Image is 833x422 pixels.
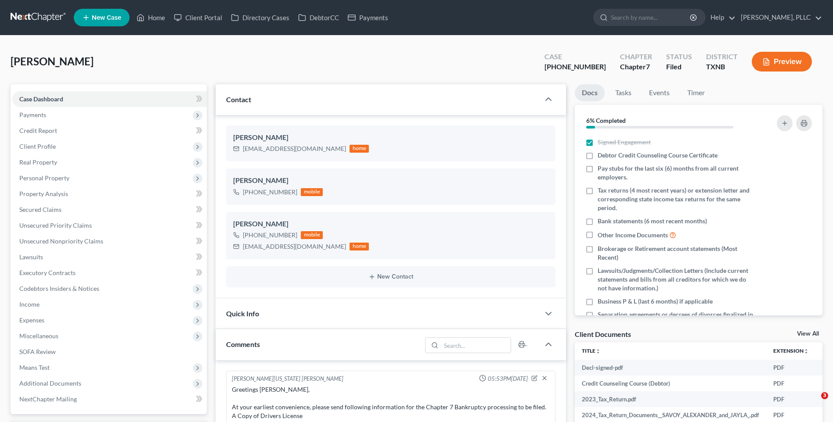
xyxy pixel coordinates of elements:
[226,309,259,318] span: Quick Info
[19,237,103,245] span: Unsecured Nonpriority Claims
[19,348,56,355] span: SOFA Review
[19,285,99,292] span: Codebtors Insiders & Notices
[598,244,753,262] span: Brokerage or Retirement account statements (Most Recent)
[646,62,650,71] span: 7
[611,9,691,25] input: Search by name...
[11,55,94,68] span: [PERSON_NAME]
[488,375,528,383] span: 05:53PM[DATE]
[343,10,393,25] a: Payments
[12,186,207,202] a: Property Analysis
[575,376,766,391] td: Credit Counseling Course (Debtor)
[19,395,77,403] span: NextChapter Mailing
[233,175,548,186] div: [PERSON_NAME]
[12,233,207,249] a: Unsecured Nonpriority Claims
[92,14,121,21] span: New Case
[620,52,652,62] div: Chapter
[19,111,46,118] span: Payments
[132,10,169,25] a: Home
[821,392,828,399] span: 3
[243,231,297,240] div: [PHONE_NUMBER]
[586,117,626,124] strong: 6% Completed
[598,310,753,328] span: Separation agreements or decrees of divorces finalized in the past 2 years
[441,338,511,353] input: Search...
[736,10,822,25] a: [PERSON_NAME], PLLC
[19,127,57,134] span: Credit Report
[233,219,548,229] div: [PERSON_NAME]
[226,95,251,104] span: Contact
[575,84,605,101] a: Docs
[19,95,63,103] span: Case Dashboard
[598,138,651,147] span: Signed Engagement
[19,300,40,308] span: Income
[706,52,738,62] div: District
[545,62,606,72] div: [PHONE_NUMBER]
[12,123,207,139] a: Credit Report
[19,269,76,276] span: Executory Contracts
[12,344,207,360] a: SOFA Review
[19,174,69,182] span: Personal Property
[598,217,707,225] span: Bank statements (6 most recent months)
[575,360,766,376] td: Decl-signed-pdf
[19,190,68,197] span: Property Analysis
[752,52,812,72] button: Preview
[19,222,92,229] span: Unsecured Priority Claims
[350,243,369,250] div: home
[582,347,601,354] a: Titleunfold_more
[620,62,652,72] div: Chapter
[19,332,58,340] span: Miscellaneous
[227,10,294,25] a: Directory Cases
[598,266,753,293] span: Lawsuits/Judgments/Collection Letters (Include current statements and bills from all creditors fo...
[19,364,50,371] span: Means Test
[598,186,753,212] span: Tax returns (4 most recent years) or extension letter and corresponding state income tax returns ...
[243,188,297,197] div: [PHONE_NUMBER]
[19,206,61,213] span: Secured Claims
[243,242,346,251] div: [EMAIL_ADDRESS][DOMAIN_NAME]
[12,202,207,218] a: Secured Claims
[598,297,713,306] span: Business P & L (last 6 months) if applicable
[804,349,809,354] i: unfold_more
[19,379,81,387] span: Additional Documents
[12,391,207,407] a: NextChapter Mailing
[666,52,692,62] div: Status
[706,10,736,25] a: Help
[575,391,766,407] td: 2023_Tax_Return.pdf
[666,62,692,72] div: Filed
[19,253,43,261] span: Lawsuits
[598,231,668,240] span: Other Income Documents
[301,231,323,239] div: mobile
[294,10,343,25] a: DebtorCC
[680,84,712,101] a: Timer
[598,164,753,182] span: Pay stubs for the last six (6) months from all current employers.
[766,391,816,407] td: PDF
[12,218,207,233] a: Unsecured Priority Claims
[19,143,56,150] span: Client Profile
[169,10,227,25] a: Client Portal
[243,144,346,153] div: [EMAIL_ADDRESS][DOMAIN_NAME]
[19,316,44,324] span: Expenses
[766,360,816,376] td: PDF
[12,265,207,281] a: Executory Contracts
[545,52,606,62] div: Case
[301,188,323,196] div: mobile
[642,84,677,101] a: Events
[803,392,824,413] iframe: Intercom live chat
[773,347,809,354] a: Extensionunfold_more
[233,132,548,143] div: [PERSON_NAME]
[226,340,260,348] span: Comments
[233,273,548,280] button: New Contact
[19,158,57,166] span: Real Property
[575,329,631,339] div: Client Documents
[595,349,601,354] i: unfold_more
[350,145,369,153] div: home
[608,84,638,101] a: Tasks
[706,62,738,72] div: TXNB
[797,331,819,337] a: View All
[12,91,207,107] a: Case Dashboard
[766,376,816,391] td: PDF
[232,375,343,383] div: [PERSON_NAME][US_STATE] [PERSON_NAME]
[12,249,207,265] a: Lawsuits
[598,151,718,160] span: Debtor Credit Counseling Course Certificate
